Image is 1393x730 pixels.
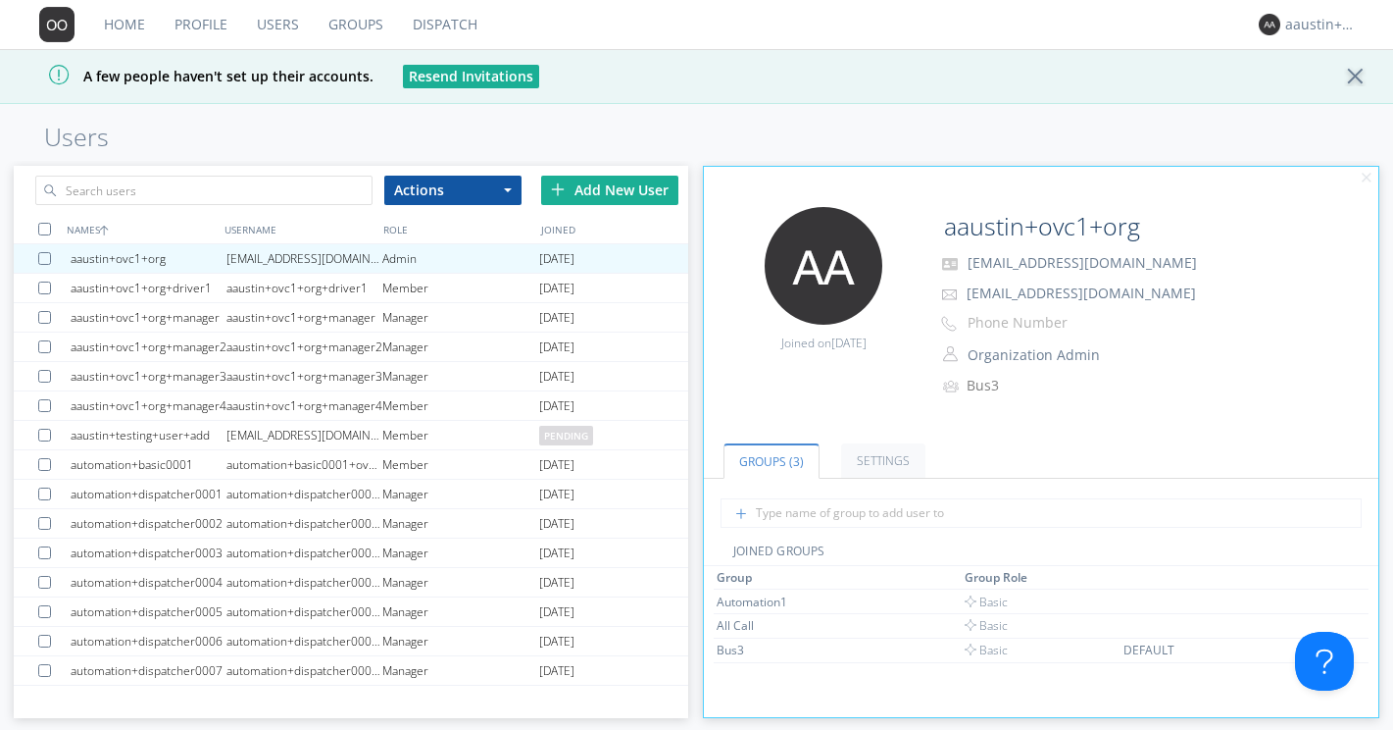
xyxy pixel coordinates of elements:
span: Basic [965,642,1008,658]
img: 373638.png [39,7,75,42]
a: automation+dispatcher0004automation+dispatcher0004+ovc1+orgManager[DATE] [14,568,688,598]
div: aaustin+ovc1+org [71,244,226,273]
div: aaustin+ovc1+org+manager3 [226,362,382,391]
div: Automation1 [717,594,864,610]
a: automation+dispatcher0005automation+dispatcher0005+ovc1+orgManager[DATE] [14,598,688,627]
div: automation+dispatcher0006 [71,627,226,655]
div: [EMAIL_ADDRESS][DOMAIN_NAME] [226,421,382,449]
div: Manager [382,656,538,685]
div: ROLE [378,215,536,243]
button: Resend Invitations [403,65,539,88]
a: automation+dispatcher0007automation+dispatcher0007+ovc1+orgManager[DATE] [14,656,688,686]
img: person-outline.svg [943,346,958,362]
div: aaustin+ovc1+org+manager [71,303,226,332]
img: 373638.png [1259,14,1280,35]
div: aaustin+ovc1+org+manager4 [226,391,382,420]
div: Manager [382,362,538,391]
div: Member [382,391,538,420]
div: automation+dispatcher0001+ovc1+org [226,480,382,508]
span: [DATE] [539,244,574,274]
input: Search users [35,176,373,205]
div: Add New User [541,176,678,205]
th: Toggle SortBy [1120,566,1305,590]
span: [DATE] [539,598,574,627]
div: Manager [382,480,538,508]
img: plus.svg [551,182,565,196]
div: aaustin+ovc1+org+manager4 [71,391,226,420]
span: [DATE] [539,391,574,421]
div: Manager [382,598,538,626]
span: [DATE] [539,333,574,362]
div: aaustin+ovc1+org+driver1 [226,274,382,302]
div: Admin [382,244,538,273]
span: Basic [965,594,1008,610]
th: Toggle SortBy [714,566,962,590]
div: Manager [382,686,538,714]
div: automation+basic0001+ovc1+org [226,450,382,479]
button: Organization Admin [961,341,1157,369]
div: Bus3 [967,376,1130,395]
div: JOINED [536,215,694,243]
div: aaustin+ovc1+org+manager2 [71,333,226,361]
span: [DATE] [539,303,574,333]
a: automation+dispatcher0002automation+dispatcher0002+ovc1+orgManager[DATE] [14,509,688,539]
div: automation+dispatcher0004 [71,568,226,597]
div: aaustin+ovc1+org+driver1 [71,274,226,302]
a: aaustin+testing+user+add[EMAIL_ADDRESS][DOMAIN_NAME]Memberpending [14,421,688,450]
img: phone-outline.svg [941,316,957,332]
input: Name [936,207,1253,246]
div: automation+dispatcher0001 [71,480,226,508]
a: aaustin+ovc1+org+manager2aaustin+ovc1+org+manager2Manager[DATE] [14,333,688,362]
a: automation+dispatcher0001automation+dispatcher0001+ovc1+orgManager[DATE] [14,480,688,509]
div: aaustin+ovc1+org+manager2 [226,333,382,361]
div: Manager [382,333,538,361]
div: automation+dispatcher0002+ovc1+org [226,509,382,538]
div: Member [382,274,538,302]
div: Member [382,421,538,449]
div: automation+dispatcher0006+ovc1+org [226,627,382,655]
div: aaustin+ovc1+org+manager3 [71,362,226,391]
div: automation+dispatcher0007+ovc1+org [226,656,382,685]
div: automation+dispatcher0003+ovc1+org [226,539,382,567]
div: aaustin+ovc1+org [1285,15,1359,34]
a: Settings [841,443,925,478]
div: automation+dispatcher0005 [71,598,226,626]
div: All Call [717,617,864,634]
div: automation+dispatcher0008 [71,686,226,714]
a: aaustin+ovc1+org+driver1aaustin+ovc1+org+driver1Member[DATE] [14,274,688,303]
div: automation+dispatcher0004+ovc1+org [226,568,382,597]
div: JOINED GROUPS [704,543,1378,566]
a: automation+basic0001automation+basic0001+ovc1+orgMember[DATE] [14,450,688,480]
span: [DATE] [539,274,574,303]
div: Member [382,450,538,479]
span: [DATE] [539,539,574,568]
div: NAMES [62,215,220,243]
img: cancel.svg [1360,172,1373,185]
span: [DATE] [539,568,574,598]
div: Bus3 [717,642,864,658]
div: DEFAULT [1123,642,1270,658]
span: A few people haven't set up their accounts. [15,67,373,85]
span: [DATE] [539,627,574,656]
span: [DATE] [539,509,574,539]
span: Joined on [781,335,867,351]
div: automation+dispatcher0005+ovc1+org [226,598,382,626]
div: Manager [382,627,538,655]
img: icon-alert-users-thin-outline.svg [943,373,962,399]
div: automation+basic0001 [71,450,226,479]
div: automation+dispatcher0002 [71,509,226,538]
th: Toggle SortBy [962,566,1120,590]
span: [DATE] [539,450,574,480]
div: Manager [382,303,538,332]
span: [DATE] [539,362,574,391]
div: Manager [382,568,538,597]
div: aaustin+ovc1+org+manager [226,303,382,332]
div: aaustin+testing+user+add [71,421,226,449]
span: [EMAIL_ADDRESS][DOMAIN_NAME] [968,253,1197,272]
span: Basic [965,617,1008,634]
span: [DATE] [539,480,574,509]
div: Manager [382,509,538,538]
div: automation+dispatcher0003 [71,539,226,567]
div: USERNAME [220,215,377,243]
div: Manager [382,539,538,567]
